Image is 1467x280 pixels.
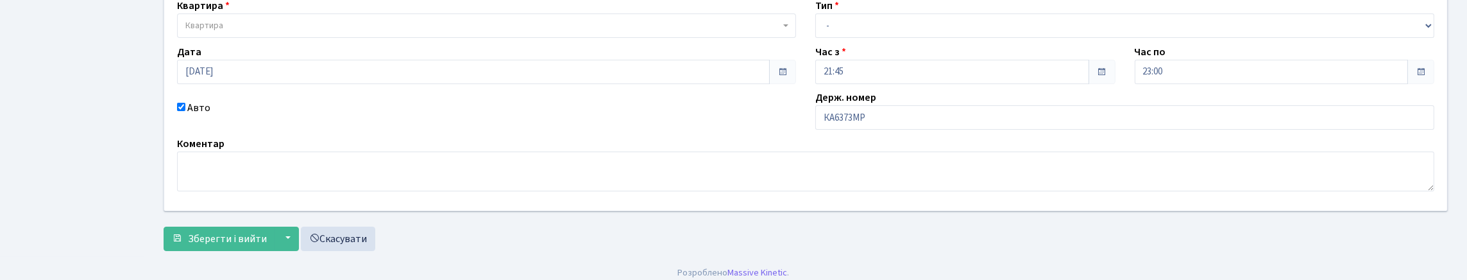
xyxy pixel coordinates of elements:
input: АА1234АА [815,105,1434,130]
label: Час по [1135,44,1166,60]
label: Коментар [177,136,225,152]
a: Massive Kinetic [728,266,788,279]
span: Зберегти і вийти [188,232,267,246]
div: Розроблено . [678,266,790,280]
label: Дата [177,44,201,60]
span: Квартира [185,19,223,32]
button: Зберегти і вийти [164,227,275,251]
label: Час з [815,44,846,60]
label: Держ. номер [815,90,876,105]
a: Скасувати [301,227,375,251]
label: Авто [187,100,210,116]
